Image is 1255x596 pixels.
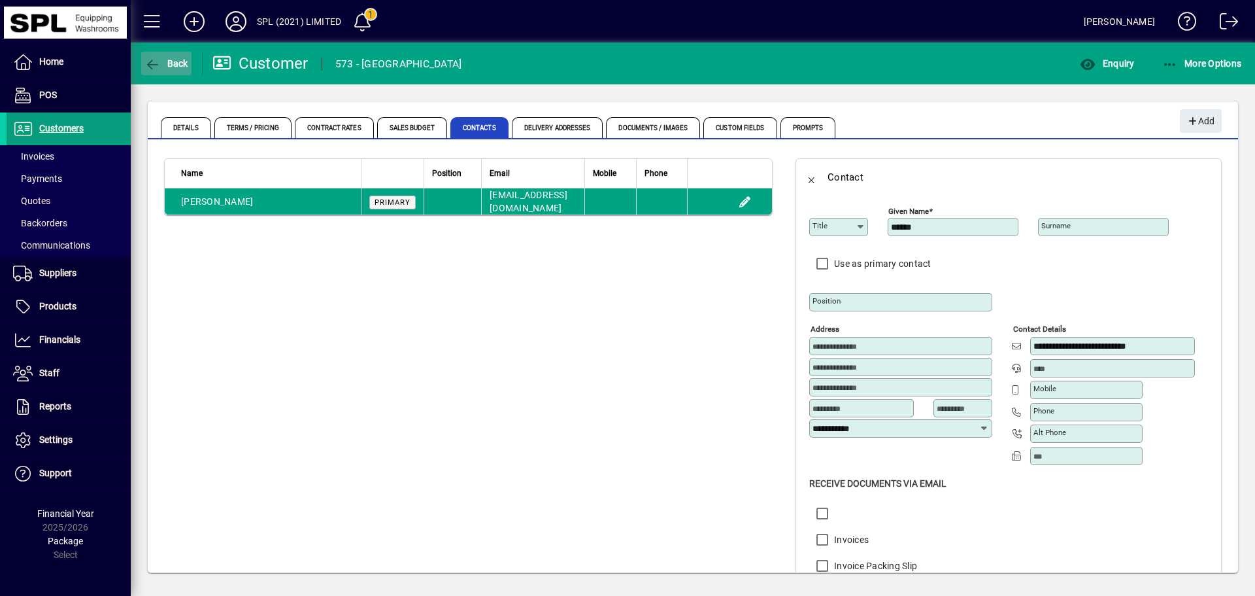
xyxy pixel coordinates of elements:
[812,221,828,230] mat-label: Title
[1033,428,1066,437] mat-label: Alt Phone
[181,196,253,207] span: [PERSON_NAME]
[432,166,473,181] div: Position
[644,166,679,181] div: Phone
[13,151,54,162] span: Invoices
[1033,384,1056,393] mat-label: Mobile
[39,334,80,345] span: Financials
[39,401,71,412] span: Reports
[7,257,131,290] a: Suppliers
[1210,3,1239,45] a: Logout
[7,145,131,167] a: Invoices
[39,90,57,100] span: POS
[888,207,929,216] mat-label: Given name
[39,123,84,133] span: Customers
[593,166,628,181] div: Mobile
[7,212,131,234] a: Backorders
[214,117,292,138] span: Terms / Pricing
[1080,58,1134,69] span: Enquiry
[7,324,131,357] a: Financials
[37,508,94,519] span: Financial Year
[7,357,131,390] a: Staff
[703,117,777,138] span: Custom Fields
[1033,406,1054,415] mat-label: Phone
[144,58,188,69] span: Back
[831,533,869,546] label: Invoices
[593,166,616,181] span: Mobile
[644,166,667,181] span: Phone
[490,166,577,181] div: Email
[606,117,700,138] span: Documents / Images
[432,166,461,181] span: Position
[7,457,131,490] a: Support
[161,117,211,138] span: Details
[1159,52,1245,75] button: More Options
[39,368,59,378] span: Staff
[13,218,67,228] span: Backorders
[375,198,410,207] span: Primary
[780,117,836,138] span: Prompts
[7,79,131,112] a: POS
[450,117,509,138] span: Contacts
[173,10,215,33] button: Add
[181,166,203,181] span: Name
[490,190,567,213] span: [EMAIL_ADDRESS][DOMAIN_NAME]
[141,52,192,75] button: Back
[39,301,76,311] span: Products
[809,478,946,489] span: Receive Documents Via Email
[335,54,462,75] div: 573 - [GEOGRAPHIC_DATA]
[7,234,131,256] a: Communications
[1162,58,1242,69] span: More Options
[7,46,131,79] a: Home
[1180,109,1222,133] button: Add
[7,290,131,323] a: Products
[131,52,203,75] app-page-header-button: Back
[7,190,131,212] a: Quotes
[1077,52,1137,75] button: Enquiry
[39,56,63,67] span: Home
[828,167,863,188] div: Contact
[7,167,131,190] a: Payments
[7,424,131,457] a: Settings
[1186,111,1214,132] span: Add
[13,196,50,206] span: Quotes
[812,296,841,306] mat-label: Position
[39,468,72,478] span: Support
[257,11,341,32] div: SPL (2021) LIMITED
[831,257,931,270] label: Use as primary contact
[512,117,603,138] span: Delivery Addresses
[796,162,828,193] button: Back
[215,10,257,33] button: Profile
[295,117,373,138] span: Contract Rates
[39,434,73,445] span: Settings
[831,559,917,572] label: Invoice Packing Slip
[181,166,353,181] div: Name
[377,117,447,138] span: Sales Budget
[13,173,62,184] span: Payments
[212,53,309,74] div: Customer
[490,166,510,181] span: Email
[39,268,76,278] span: Suppliers
[13,240,90,251] span: Communications
[48,536,83,546] span: Package
[1041,221,1071,230] mat-label: Surname
[1168,3,1197,45] a: Knowledge Base
[7,391,131,423] a: Reports
[1084,11,1155,32] div: [PERSON_NAME]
